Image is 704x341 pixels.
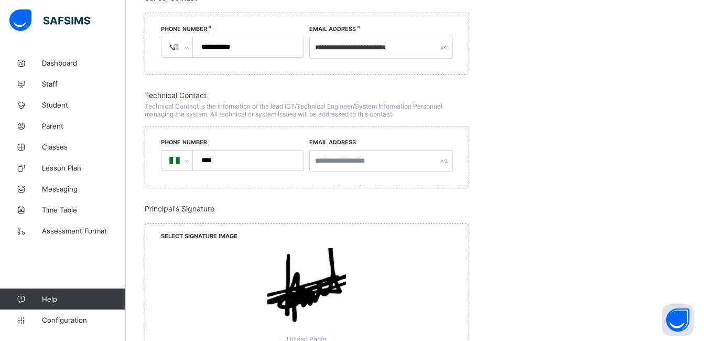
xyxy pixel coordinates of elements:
img: safsims [9,9,90,31]
span: Time Table [42,206,126,214]
span: Student [42,101,126,109]
span: Classes [42,143,126,151]
label: Email Address [309,26,356,33]
span: Technical Contact is the information of the lead ICT/Technical Engineer/System Information Person... [145,102,442,118]
span: Technical Contact [145,91,469,100]
button: Open asap [662,304,694,336]
span: Help [42,295,125,303]
label: Phone Number [161,26,207,33]
span: Lesson Plan [42,164,126,172]
span: Dashboard [42,59,126,67]
label: Email Address [309,139,356,146]
span: Messaging [42,185,126,193]
span: Assessment Format [42,227,126,235]
span: Configuration [42,316,125,324]
span: Staff [42,80,126,88]
label: Phone Number [161,139,207,146]
span: Parent [42,122,126,130]
div: Technical Contact [145,91,469,188]
span: Select Signature Image [161,232,237,240]
span: Principal's Signature [145,204,469,213]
